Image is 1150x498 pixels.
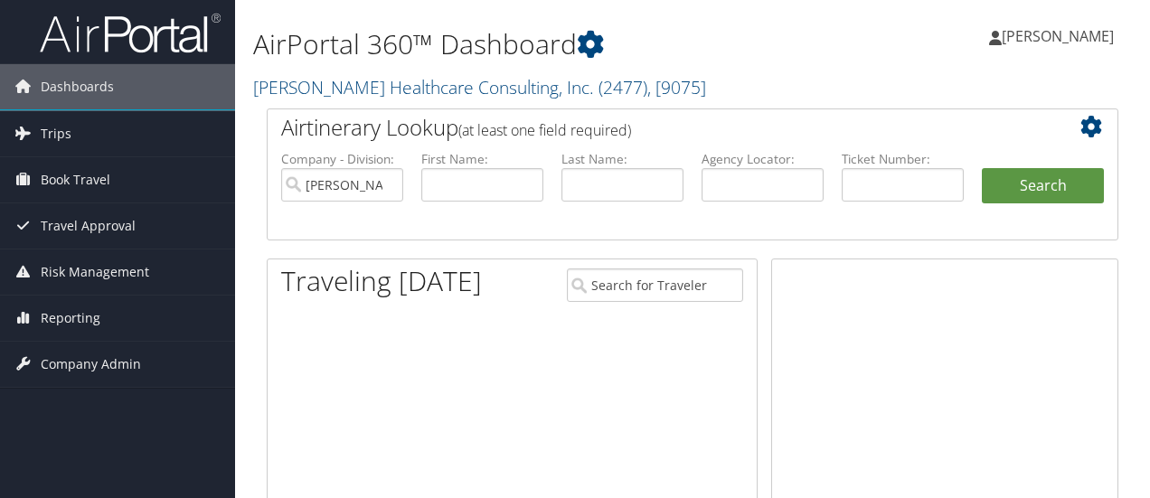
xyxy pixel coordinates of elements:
[561,150,683,168] label: Last Name:
[41,157,110,202] span: Book Travel
[253,25,839,63] h1: AirPortal 360™ Dashboard
[989,9,1132,63] a: [PERSON_NAME]
[982,168,1104,204] button: Search
[599,75,647,99] span: ( 2477 )
[41,249,149,295] span: Risk Management
[647,75,706,99] span: , [ 9075 ]
[41,203,136,249] span: Travel Approval
[842,150,964,168] label: Ticket Number:
[40,12,221,54] img: airportal-logo.png
[281,150,403,168] label: Company - Division:
[281,262,482,300] h1: Traveling [DATE]
[253,75,706,99] a: [PERSON_NAME] Healthcare Consulting, Inc.
[41,296,100,341] span: Reporting
[41,111,71,156] span: Trips
[1002,26,1114,46] span: [PERSON_NAME]
[41,342,141,387] span: Company Admin
[281,112,1033,143] h2: Airtinerary Lookup
[567,268,744,302] input: Search for Traveler
[41,64,114,109] span: Dashboards
[702,150,824,168] label: Agency Locator:
[421,150,543,168] label: First Name:
[458,120,631,140] span: (at least one field required)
